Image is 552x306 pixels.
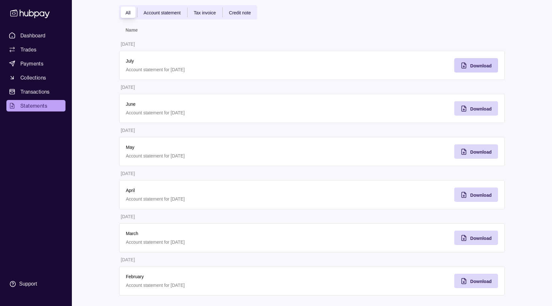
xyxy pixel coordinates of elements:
p: Name [126,27,138,33]
p: July [126,57,306,65]
span: Download [470,149,492,155]
span: Download [470,193,492,198]
p: [DATE] [121,42,135,47]
p: [DATE] [121,128,135,133]
a: Payments [6,58,65,69]
p: [DATE] [121,85,135,90]
p: Account statement for [DATE] [126,239,306,246]
p: [DATE] [121,214,135,219]
button: Download [454,187,498,202]
p: May [126,144,306,151]
span: Trades [20,46,36,53]
p: April [126,187,306,194]
span: Credit note [229,10,251,15]
span: Statements [20,102,47,110]
button: Download [454,58,498,73]
span: Payments [20,60,43,67]
p: February [126,273,306,280]
p: [DATE] [121,257,135,262]
a: Support [6,277,65,291]
p: June [126,101,306,108]
span: Download [470,236,492,241]
span: Tax invoice [194,10,216,15]
span: Dashboard [20,32,46,39]
a: Trades [6,44,65,55]
div: documentTypes [119,5,257,19]
span: Collections [20,74,46,81]
p: Account statement for [DATE] [126,66,306,73]
span: Account statement [144,10,181,15]
button: Download [454,144,498,159]
span: Download [470,106,492,111]
div: Support [19,280,37,287]
a: Dashboard [6,30,65,41]
button: Download [454,274,498,288]
a: Transactions [6,86,65,97]
a: Collections [6,72,65,83]
span: Transactions [20,88,50,96]
p: March [126,230,306,237]
p: Account statement for [DATE] [126,195,306,203]
span: All [126,10,131,15]
a: Statements [6,100,65,111]
button: Download [454,101,498,116]
span: Download [470,279,492,284]
p: Account statement for [DATE] [126,282,306,289]
span: Download [470,63,492,68]
p: Account statement for [DATE] [126,152,306,159]
p: Account statement for [DATE] [126,109,306,116]
button: Download [454,231,498,245]
p: [DATE] [121,171,135,176]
